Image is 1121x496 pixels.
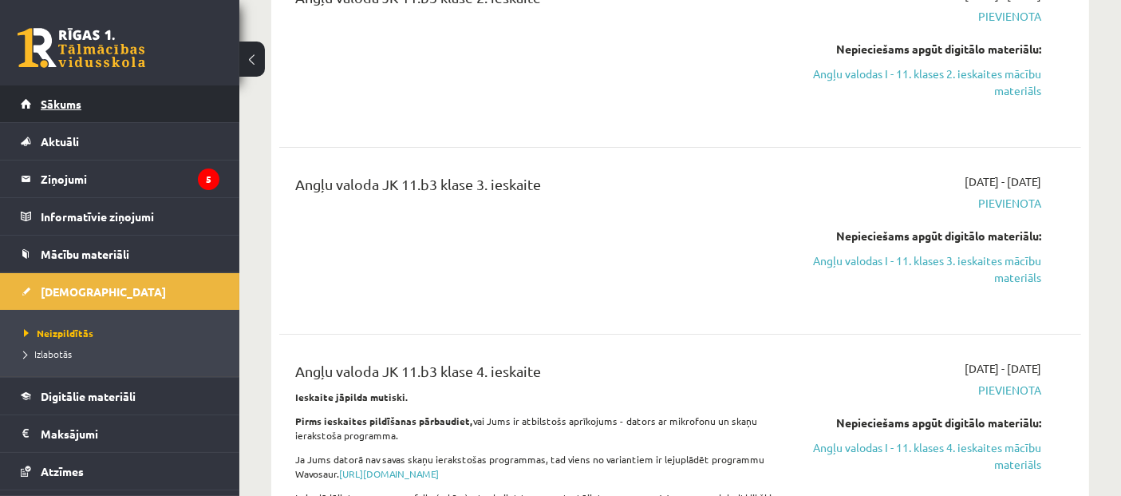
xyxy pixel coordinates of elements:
a: Rīgas 1. Tālmācības vidusskola [18,28,145,68]
p: Ja Jums datorā nav savas skaņu ierakstošas programmas, tad viens no variantiem ir lejuplādēt prog... [295,452,784,481]
div: Angļu valoda JK 11.b3 klase 3. ieskaite [295,173,784,203]
a: Angļu valodas I - 11. klases 2. ieskaites mācību materiāls [808,65,1041,99]
a: Maksājumi [21,415,219,452]
div: Angļu valoda JK 11.b3 klase 4. ieskaite [295,360,784,390]
span: [DEMOGRAPHIC_DATA] [41,284,166,299]
a: Neizpildītās [24,326,223,340]
strong: Ieskaite jāpilda mutiski. [295,391,409,403]
legend: Informatīvie ziņojumi [41,198,219,235]
a: Mācību materiāli [21,236,219,272]
span: Digitālie materiāli [41,389,136,403]
a: Izlabotās [24,347,223,361]
legend: Ziņojumi [41,161,219,197]
a: Digitālie materiāli [21,378,219,415]
span: Sākums [41,97,81,111]
div: Nepieciešams apgūt digitālo materiālu: [808,415,1041,431]
span: Mācību materiāli [41,247,129,261]
p: vai Jums ir atbilstošs aprīkojums - dators ar mikrofonu un skaņu ierakstoša programma. [295,414,784,442]
strong: Pirms ieskaites pildīšanas pārbaudiet, [295,415,473,427]
span: Atzīmes [41,464,84,478]
a: [URL][DOMAIN_NAME] [339,467,439,480]
div: Nepieciešams apgūt digitālo materiālu: [808,41,1041,58]
span: Pievienota [808,195,1041,212]
a: Ziņojumi5 [21,161,219,197]
span: [DATE] - [DATE] [965,173,1041,190]
a: Angļu valodas I - 11. klases 4. ieskaites mācību materiāls [808,439,1041,473]
a: Aktuāli [21,123,219,160]
span: Aktuāli [41,134,79,149]
div: Nepieciešams apgūt digitālo materiālu: [808,228,1041,244]
a: Angļu valodas I - 11. klases 3. ieskaites mācību materiāls [808,252,1041,286]
a: Informatīvie ziņojumi [21,198,219,235]
a: Atzīmes [21,453,219,490]
span: Izlabotās [24,347,72,360]
a: [DEMOGRAPHIC_DATA] [21,273,219,310]
span: Pievienota [808,8,1041,25]
span: [DATE] - [DATE] [965,360,1041,377]
span: Neizpildītās [24,327,93,339]
span: Pievienota [808,382,1041,399]
i: 5 [198,169,219,190]
legend: Maksājumi [41,415,219,452]
a: Sākums [21,85,219,122]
